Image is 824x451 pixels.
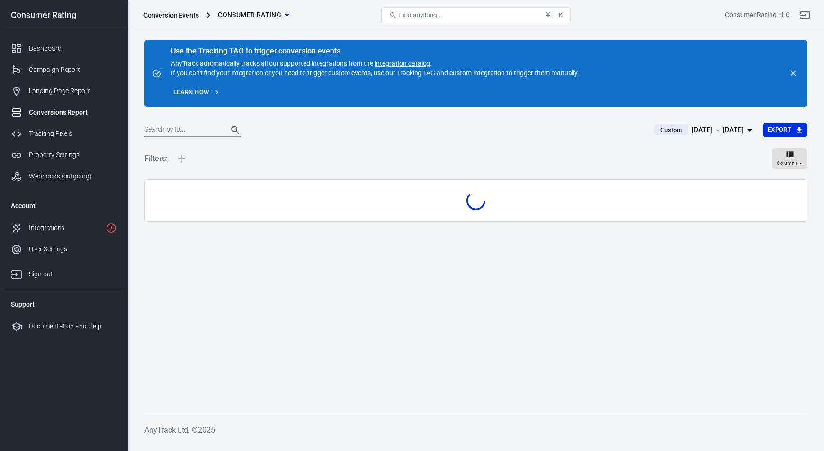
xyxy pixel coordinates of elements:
div: User Settings [29,244,117,254]
a: integration catalog [375,60,430,67]
div: Account id: U3CoJP5n [725,10,790,20]
button: close [787,67,800,80]
svg: 9 networks not verified yet [106,222,117,234]
span: Custom [656,125,686,135]
a: User Settings [3,239,125,260]
div: Landing Page Report [29,86,117,96]
div: ⌘ + K [545,11,563,18]
a: Learn how [171,85,223,100]
li: Account [3,195,125,217]
div: Documentation and Help [29,321,117,331]
button: Custom[DATE] － [DATE] [647,122,762,138]
a: Landing Page Report [3,80,125,102]
h5: Filters: [144,143,168,174]
a: Sign out [3,260,125,285]
div: Conversion Events [143,10,199,20]
a: Property Settings [3,144,125,166]
a: Conversions Report [3,102,125,123]
button: Find anything...⌘ + K [381,7,571,23]
div: Webhooks (outgoing) [29,171,117,181]
a: Integrations [3,217,125,239]
button: Search [224,119,247,141]
div: AnyTrack automatically tracks all our supported integrations from the . If you can't find your in... [171,47,579,78]
li: Support [3,293,125,316]
a: Dashboard [3,38,125,59]
div: Consumer Rating [3,11,125,19]
div: Sign out [29,269,117,279]
div: [DATE] － [DATE] [692,124,744,136]
div: Dashboard [29,44,117,53]
span: Columns [777,159,797,168]
a: Sign out [794,4,816,27]
div: Property Settings [29,150,117,160]
button: Export [763,123,807,137]
div: Use the Tracking TAG to trigger conversion events [171,46,579,56]
div: Tracking Pixels [29,129,117,139]
a: Campaign Report [3,59,125,80]
h6: AnyTrack Ltd. © 2025 [144,424,807,436]
span: Find anything... [399,11,442,18]
div: Campaign Report [29,65,117,75]
button: Columns [772,148,807,169]
a: Tracking Pixels [3,123,125,144]
div: Integrations [29,223,102,233]
span: Consumer Rating [218,9,281,21]
button: Consumer Rating [214,6,293,24]
a: Webhooks (outgoing) [3,166,125,187]
input: Search by ID... [144,124,220,136]
div: Conversions Report [29,107,117,117]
